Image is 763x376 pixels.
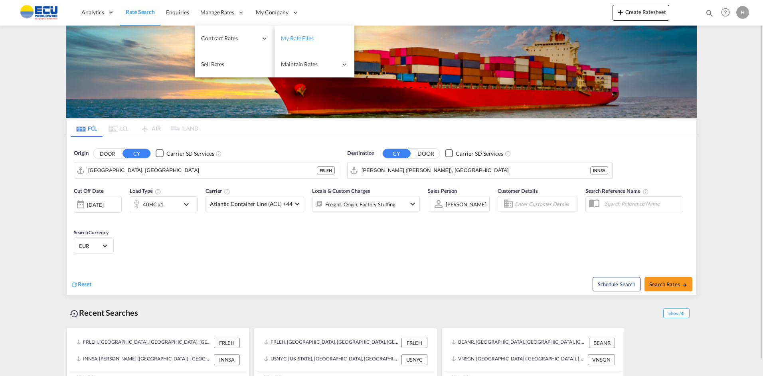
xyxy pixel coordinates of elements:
[663,308,690,318] span: Show All
[224,188,230,195] md-icon: The selected Trucker/Carrierwill be displayed in the rate results If the rates are from another f...
[264,338,399,348] div: FRLEH, Le Havre, France, Western Europe, Europe
[736,6,749,19] div: H
[182,200,195,209] md-icon: icon-chevron-down
[74,149,88,157] span: Origin
[74,230,109,235] span: Search Currency
[275,26,354,51] a: My Rate Files
[264,354,399,365] div: USNYC, New York, NY, United States, North America, Americas
[719,6,732,19] span: Help
[195,26,275,51] div: Contract Rates
[87,201,103,208] div: [DATE]
[81,8,104,16] span: Analytics
[201,34,258,42] span: Contract Rates
[401,354,427,365] div: USNYC
[347,149,374,157] span: Destination
[214,354,240,365] div: INNSA
[166,9,189,16] span: Enquiries
[412,149,440,158] button: DOOR
[362,164,590,176] input: Search by Port
[451,354,586,365] div: VNSGN, Ho Chi Minh City (Saigon), Viet Nam, South East Asia, Asia Pacific
[66,26,697,118] img: LCL+%26+FCL+BACKGROUND.png
[78,281,91,287] span: Reset
[74,162,339,178] md-input-container: Le Havre, FRLEH
[200,8,234,16] span: Manage Rates
[451,338,587,348] div: BEANR, Antwerp, Belgium, Western Europe, Europe
[143,199,164,210] div: 40HC x1
[74,188,104,194] span: Cut Off Date
[445,149,503,158] md-checkbox: Checkbox No Ink
[585,188,649,194] span: Search Reference Name
[588,354,615,365] div: VNSGN
[428,188,457,194] span: Sales Person
[446,201,486,208] div: [PERSON_NAME]
[408,199,417,209] md-icon: icon-chevron-down
[445,198,487,210] md-select: Sales Person: Hippolyte Sainton
[644,277,692,291] button: Search Ratesicon-arrow-right
[206,188,230,194] span: Carrier
[195,51,275,77] a: Sell Rates
[123,149,150,158] button: CY
[616,7,625,17] md-icon: icon-plus 400-fg
[12,4,66,22] img: 6cccb1402a9411edb762cf9624ab9cda.png
[71,280,91,289] div: icon-refreshReset
[281,60,338,68] span: Maintain Rates
[325,199,395,210] div: Freight Origin Factory Stuffing
[505,150,511,157] md-icon: Unchecked: Search for CY (Container Yard) services for all selected carriers.Checked : Search for...
[130,188,161,194] span: Load Type
[719,6,736,20] div: Help
[155,188,161,195] md-icon: icon-information-outline
[401,338,427,348] div: FRLEH
[256,8,289,16] span: My Company
[281,35,314,42] span: My Rate Files
[130,196,198,212] div: 40HC x1icon-chevron-down
[66,304,141,322] div: Recent Searches
[74,212,80,223] md-datepicker: Select
[166,150,214,158] div: Carrier SD Services
[613,5,669,21] button: icon-plus 400-fgCreate Ratesheet
[214,338,240,348] div: FRLEH
[69,309,79,319] md-icon: icon-backup-restore
[126,8,155,15] span: Rate Search
[498,188,538,194] span: Customer Details
[76,354,212,365] div: INNSA, Jawaharlal Nehru (Nhava Sheva), India, Indian Subcontinent, Asia Pacific
[79,242,101,249] span: EUR
[589,338,615,348] div: BEANR
[649,281,688,287] span: Search Rates
[642,188,649,195] md-icon: Your search will be saved by the below given name
[312,196,420,212] div: Freight Origin Factory Stuffingicon-chevron-down
[215,150,222,157] md-icon: Unchecked: Search for CY (Container Yard) services for all selected carriers.Checked : Search for...
[76,338,212,348] div: FRLEH, Le Havre, France, Western Europe, Europe
[67,137,696,295] div: Origin DOOR CY Checkbox No InkUnchecked: Search for CY (Container Yard) services for all selected...
[348,162,612,178] md-input-container: Jawaharlal Nehru (Nhava Sheva), INNSA
[88,164,317,176] input: Search by Port
[210,200,293,208] span: Atlantic Container Line (ACL) +44
[383,149,411,158] button: CY
[705,9,714,18] md-icon: icon-magnify
[682,282,688,288] md-icon: icon-arrow-right
[71,281,78,288] md-icon: icon-refresh
[71,119,198,137] md-pagination-wrapper: Use the left and right arrow keys to navigate between tabs
[590,166,608,174] div: INNSA
[78,240,109,251] md-select: Select Currency: € EUREuro
[312,188,370,194] span: Locals & Custom Charges
[705,9,714,21] div: icon-magnify
[593,277,640,291] button: Note: By default Schedule search will only considerorigin ports, destination ports and cut off da...
[71,119,103,137] md-tab-item: FCL
[156,149,214,158] md-checkbox: Checkbox No Ink
[456,150,503,158] div: Carrier SD Services
[275,51,354,77] div: Maintain Rates
[74,196,122,213] div: [DATE]
[515,198,575,210] input: Enter Customer Details
[317,166,335,174] div: FRLEH
[93,149,121,158] button: DOOR
[601,198,683,210] input: Search Reference Name
[201,61,224,67] span: Sell Rates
